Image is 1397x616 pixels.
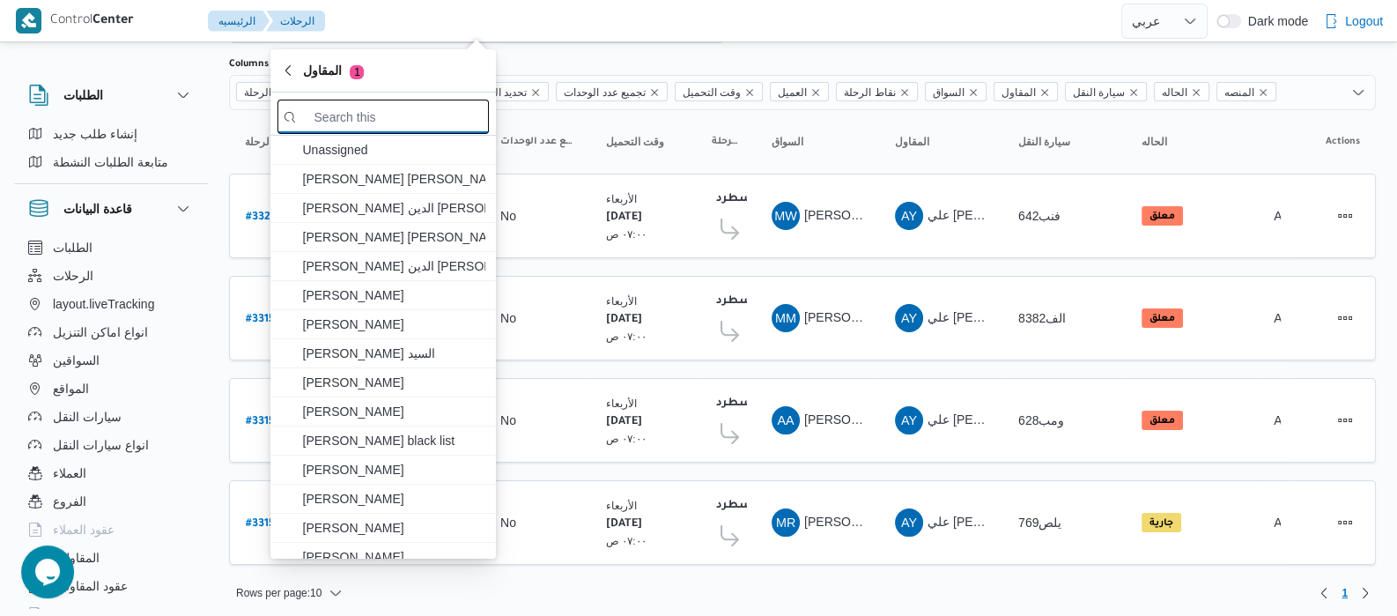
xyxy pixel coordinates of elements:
[994,82,1058,101] span: المقاول
[302,314,485,335] span: [PERSON_NAME]
[302,488,485,509] span: [PERSON_NAME]
[772,135,803,149] span: السواق
[1149,518,1173,529] b: جارية
[302,60,364,81] span: المقاول
[933,83,965,102] span: السواق
[1355,583,1376,604] button: Next page
[1149,314,1175,324] b: معلق
[1241,14,1308,28] span: Dark mode
[1018,311,1066,325] span: الف8382
[901,304,917,332] span: AY
[302,197,485,219] span: [PERSON_NAME] الدين [PERSON_NAME]
[804,412,905,427] span: [PERSON_NAME]
[716,295,817,308] b: فرونت دور مسطرد
[1162,83,1187,102] span: الحاله
[302,401,485,422] span: [PERSON_NAME]
[606,518,642,531] b: [DATE]
[21,375,201,403] button: المواقع
[53,378,89,399] span: المواقع
[302,343,485,364] span: [PERSON_NAME] السيد
[21,262,201,290] button: الرحلات
[53,463,86,484] span: العملاء
[1313,583,1334,604] button: Previous page
[92,14,134,28] b: Center
[606,295,637,307] small: الأربعاء
[500,310,516,326] div: No
[968,87,979,98] button: Remove السواق from selection in this group
[1274,413,1309,427] span: Admin
[229,57,269,71] label: Columns
[229,583,350,604] button: Rows per page:10
[1142,135,1167,149] span: الحاله
[28,85,194,106] button: الطلبات
[1142,206,1183,226] span: معلق
[302,517,485,538] span: [PERSON_NAME]
[244,83,292,102] span: رقم الرحلة
[302,546,485,568] span: [PERSON_NAME]
[1331,508,1359,537] button: Actions
[266,11,325,32] button: الرحلات
[772,202,800,230] div: Mahir Whaid Asknadr Saaid
[53,350,100,371] span: السواقين
[1002,83,1036,102] span: المقاول
[716,500,817,512] b: فرونت دور مسطرد
[1317,4,1390,39] button: Logout
[606,330,647,342] small: ٠٧:٠٠ ص
[1018,413,1064,427] span: ومب628
[901,406,917,434] span: AY
[895,406,923,434] div: Ali Yhaii Ali Muhran Hasanin
[836,82,917,101] span: نقاط الرحلة
[530,87,541,98] button: Remove تحديد النطاق الجغرافى from selection in this group
[1135,128,1249,156] button: الحاله
[21,148,201,176] button: متابعة الطلبات النشطة
[53,123,137,145] span: إنشاء طلب جديد
[1039,87,1050,98] button: Remove المقاول from selection in this group
[1142,308,1183,328] span: معلق
[246,416,287,428] b: # 331528
[302,139,485,160] span: Unassigned
[1149,212,1175,222] b: معلق
[1018,135,1070,149] span: سيارة النقل
[1331,406,1359,434] button: Actions
[772,304,800,332] div: Muhammad Muharos AIshoar Ibrahem
[774,202,797,230] span: MW
[63,85,103,106] h3: الطلبات
[606,212,642,224] b: [DATE]
[1142,411,1183,430] span: معلق
[1154,82,1209,101] span: الحاله
[606,397,637,409] small: الأربعاء
[21,487,201,516] button: الفروع
[245,135,284,149] span: رقم الرحلة; Sorted in descending order
[21,516,201,544] button: عقود العملاء
[53,491,86,512] span: الفروع
[899,87,910,98] button: Remove نقاط الرحلة from selection in this group
[53,547,100,568] span: المقاولين
[63,198,132,219] h3: قاعدة البيانات
[712,135,740,149] span: نقاط الرحلة
[1149,416,1175,427] b: معلق
[1351,85,1365,100] button: Open list of options
[1224,83,1254,102] span: المنصه
[246,518,287,531] b: # 331526
[28,198,194,219] button: قاعدة البيانات
[16,8,41,33] img: X8yXhbKr1z7QwAAAABJRU5ErkJggg==
[1331,202,1359,230] button: Actions
[302,226,485,248] span: [PERSON_NAME] [PERSON_NAME]
[606,314,642,326] b: [DATE]
[599,128,687,156] button: وقت التحميل
[246,409,287,433] a: #331528
[895,508,923,537] div: Ali Yhaii Ali Muhran Hasanin
[649,87,660,98] button: Remove تجميع عدد الوحدات from selection in this group
[21,459,201,487] button: العملاء
[1073,83,1125,102] span: سيارة النقل
[895,304,923,332] div: Ali Yhaii Ali Muhran Hasanin
[804,208,1010,222] span: [PERSON_NAME] [PERSON_NAME]
[53,519,115,540] span: عقود العملاء
[350,65,364,79] span: 1
[302,459,485,480] span: [PERSON_NAME]
[500,208,516,224] div: No
[1331,304,1359,332] button: Actions
[53,434,149,456] span: انواع سيارات النقل
[21,431,201,459] button: انواع سيارات النقل
[246,314,285,326] b: # 331531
